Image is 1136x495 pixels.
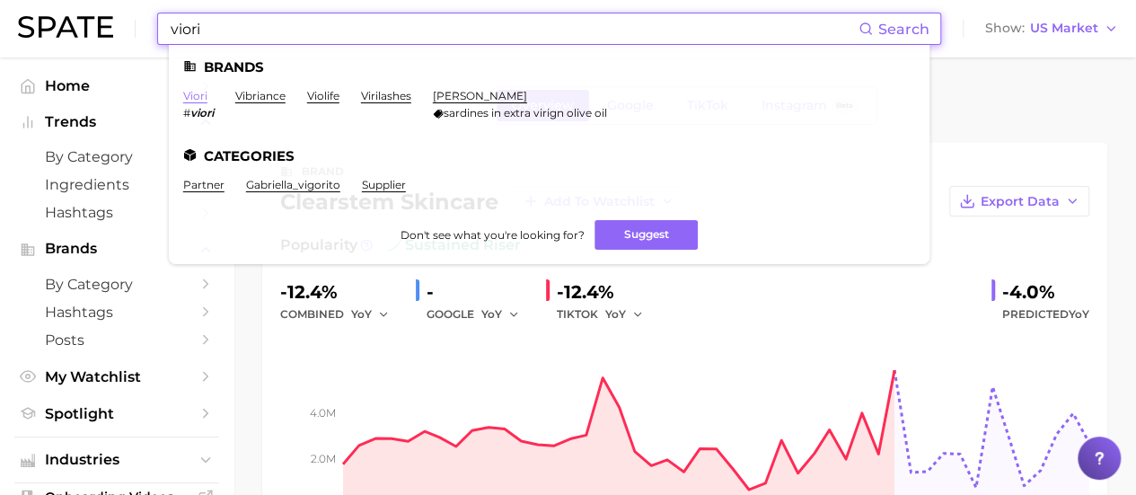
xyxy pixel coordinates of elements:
[351,306,372,322] span: YoY
[190,106,214,119] em: viori
[45,77,189,94] span: Home
[14,199,219,226] a: Hashtags
[14,326,219,354] a: Posts
[557,304,656,325] div: TIKTOK
[45,204,189,221] span: Hashtags
[45,148,189,165] span: by Category
[183,148,915,164] li: Categories
[14,400,219,428] a: Spotlight
[605,306,626,322] span: YoY
[557,278,656,306] div: -12.4%
[45,114,189,130] span: Trends
[14,363,219,391] a: My Watchlist
[1002,278,1089,306] div: -4.0%
[14,235,219,262] button: Brands
[45,405,189,422] span: Spotlight
[246,178,340,191] a: gabriella_vigorito
[427,304,532,325] div: GOOGLE
[362,178,406,191] a: supplier
[14,143,219,171] a: by Category
[433,89,527,102] a: [PERSON_NAME]
[985,23,1025,33] span: Show
[361,89,411,102] a: virilashes
[45,276,189,293] span: by Category
[981,194,1060,209] span: Export Data
[14,270,219,298] a: by Category
[481,306,502,322] span: YoY
[169,13,859,44] input: Search here for a brand, industry, or ingredient
[45,368,189,385] span: My Watchlist
[45,304,189,321] span: Hashtags
[18,16,113,38] img: SPATE
[1002,304,1089,325] span: Predicted
[183,106,190,119] span: #
[235,89,286,102] a: vibriance
[878,21,929,38] span: Search
[14,171,219,199] a: Ingredients
[14,72,219,100] a: Home
[427,278,532,306] div: -
[1069,307,1089,321] span: YoY
[14,298,219,326] a: Hashtags
[183,89,207,102] a: viori
[981,17,1123,40] button: ShowUS Market
[183,59,915,75] li: Brands
[45,241,189,257] span: Brands
[605,304,644,325] button: YoY
[1030,23,1098,33] span: US Market
[351,304,390,325] button: YoY
[45,452,189,468] span: Industries
[400,228,584,242] span: Don't see what you're looking for?
[280,278,401,306] div: -12.4%
[444,106,607,119] span: sardines in extra virign olive oil
[45,176,189,193] span: Ingredients
[45,331,189,349] span: Posts
[307,89,339,102] a: violife
[14,446,219,473] button: Industries
[481,304,520,325] button: YoY
[594,220,698,250] button: Suggest
[280,304,401,325] div: combined
[949,186,1089,217] button: Export Data
[14,109,219,136] button: Trends
[183,178,225,191] a: partner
